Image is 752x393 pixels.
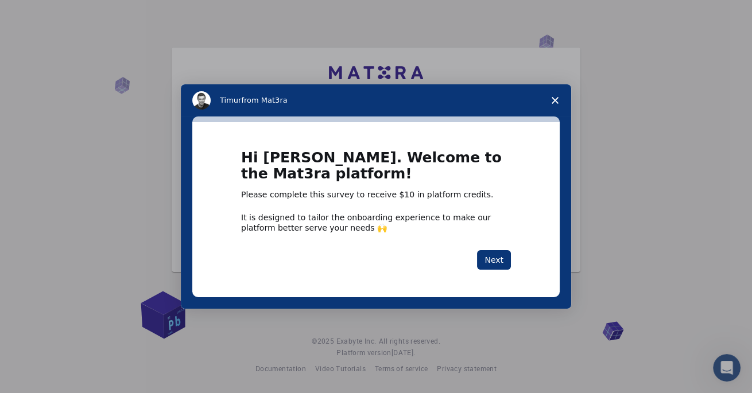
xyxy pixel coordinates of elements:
span: Timur [220,96,241,104]
span: Dukungan [22,8,74,18]
span: Close survey [539,84,571,116]
img: Profile image for Timur [192,91,211,110]
span: from Mat3ra [241,96,287,104]
h1: Hi [PERSON_NAME]. Welcome to the Mat3ra platform! [241,150,511,189]
div: Please complete this survey to receive $10 in platform credits. [241,189,511,201]
div: It is designed to tailor the onboarding experience to make our platform better serve your needs 🙌 [241,212,511,233]
button: Next [477,250,511,270]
